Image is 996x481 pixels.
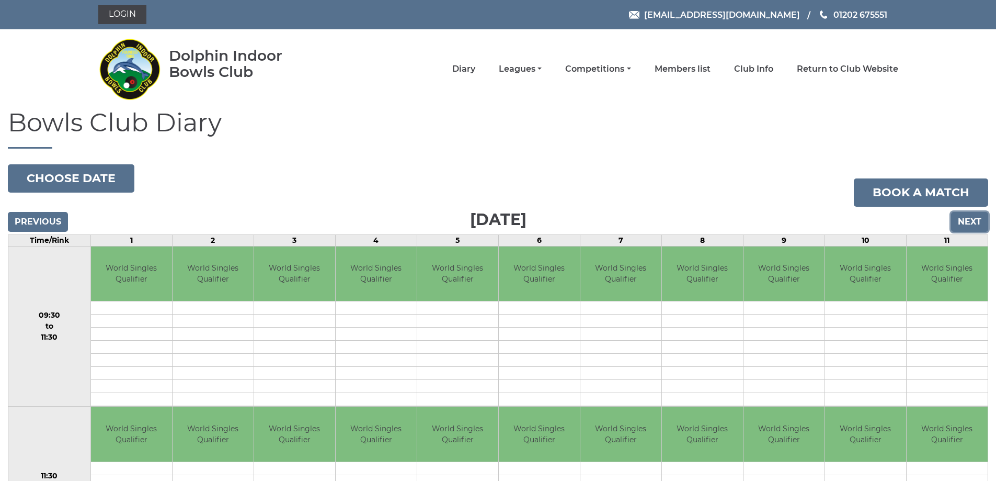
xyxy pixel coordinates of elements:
td: World Singles Qualifier [825,247,906,301]
td: World Singles Qualifier [499,247,580,301]
a: Phone us 01202 675551 [818,8,887,21]
td: World Singles Qualifier [417,407,498,462]
td: 9 [743,234,825,246]
td: World Singles Qualifier [336,407,417,462]
td: World Singles Qualifier [254,407,335,462]
td: 8 [661,234,743,246]
a: Club Info [734,63,773,75]
td: 09:30 to 11:30 [8,246,91,407]
td: World Singles Qualifier [173,407,254,462]
a: Members list [655,63,711,75]
span: 01202 675551 [833,9,887,19]
td: World Singles Qualifier [499,407,580,462]
td: World Singles Qualifier [173,247,254,301]
a: Email [EMAIL_ADDRESS][DOMAIN_NAME] [629,8,800,21]
img: Email [629,11,639,19]
td: World Singles Qualifier [662,247,743,301]
td: World Singles Qualifier [907,407,988,462]
td: 7 [580,234,661,246]
a: Leagues [499,63,542,75]
td: World Singles Qualifier [743,247,825,301]
img: Dolphin Indoor Bowls Club [98,32,161,106]
td: World Singles Qualifier [907,247,988,301]
td: 3 [254,234,335,246]
td: World Singles Qualifier [825,407,906,462]
td: 10 [825,234,906,246]
td: World Singles Qualifier [580,407,661,462]
img: Phone us [820,10,827,19]
td: 11 [906,234,988,246]
td: Time/Rink [8,234,91,246]
input: Next [951,212,988,232]
td: 6 [498,234,580,246]
h1: Bowls Club Diary [8,109,988,149]
td: World Singles Qualifier [662,407,743,462]
td: World Singles Qualifier [254,247,335,301]
a: Return to Club Website [797,63,898,75]
td: 5 [417,234,498,246]
input: Previous [8,212,68,232]
a: Competitions [565,63,631,75]
a: Login [98,5,146,24]
td: 1 [90,234,172,246]
td: 2 [172,234,254,246]
button: Choose date [8,164,134,193]
a: Book a match [854,178,988,207]
td: World Singles Qualifier [743,407,825,462]
div: Dolphin Indoor Bowls Club [169,48,316,80]
td: World Singles Qualifier [336,247,417,301]
td: World Singles Qualifier [580,247,661,301]
td: World Singles Qualifier [91,247,172,301]
td: 4 [335,234,417,246]
a: Diary [452,63,475,75]
td: World Singles Qualifier [91,407,172,462]
td: World Singles Qualifier [417,247,498,301]
span: [EMAIL_ADDRESS][DOMAIN_NAME] [644,9,800,19]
